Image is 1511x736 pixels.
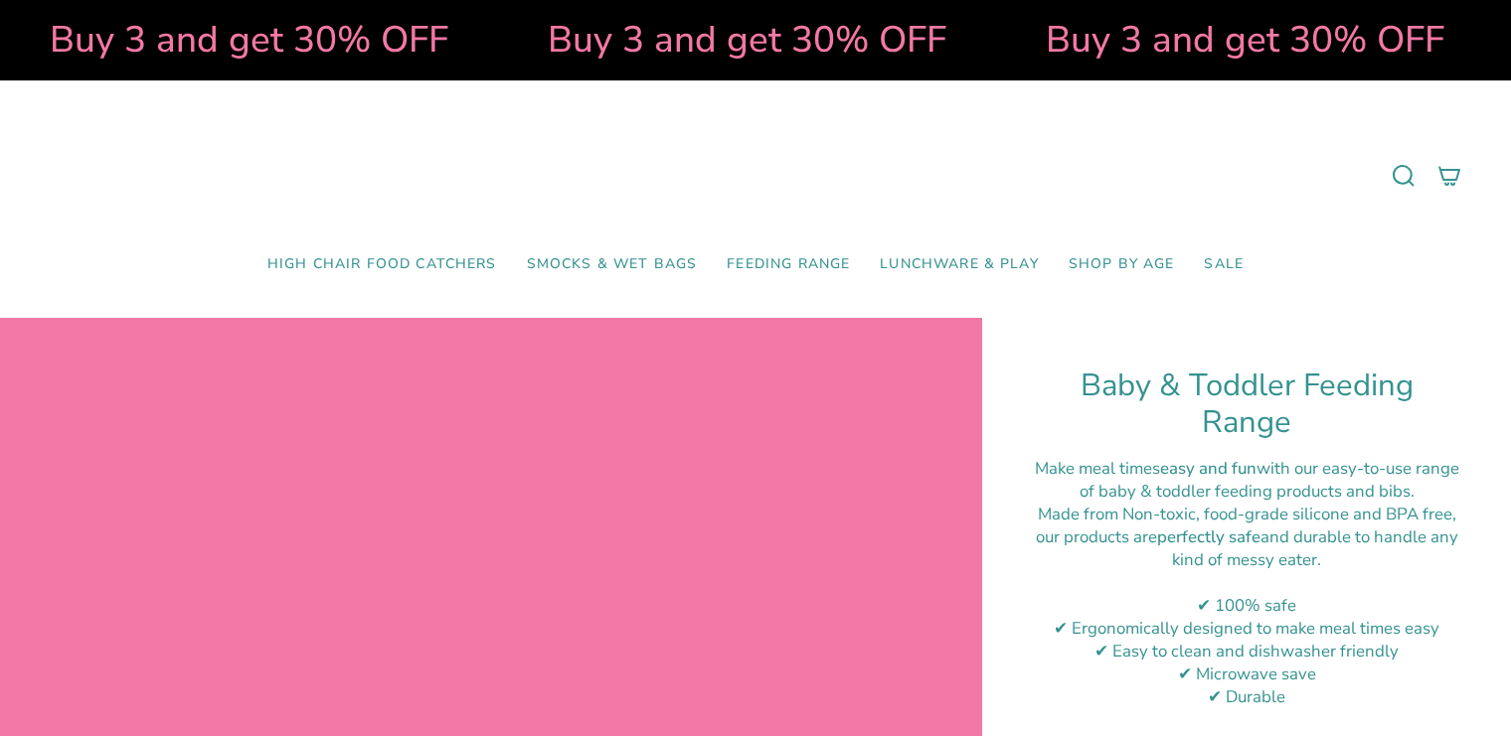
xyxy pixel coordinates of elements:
span: ✔ Microwave save [1178,662,1316,685]
span: SALE [1204,256,1244,273]
a: Shop by Age [1054,241,1190,288]
a: Lunchware & Play [865,241,1053,288]
div: ✔ 100% safe [1032,594,1461,617]
strong: Buy 3 and get 30% OFF [809,15,1208,65]
a: Smocks & Wet Bags [512,241,713,288]
div: Make meal times with our easy-to-use range of baby & toddler feeding products and bibs. [1032,457,1461,503]
strong: Buy 3 and get 30% OFF [311,15,710,65]
span: Feeding Range [727,256,850,273]
span: Shop by Age [1069,256,1175,273]
div: ✔ Easy to clean and dishwasher friendly [1032,640,1461,662]
span: Smocks & Wet Bags [527,256,698,273]
strong: easy and fun [1160,457,1257,480]
span: ade from Non-toxic, food-grade silicone and BPA free, our products are and durable to handle any ... [1036,503,1458,571]
div: M [1032,503,1461,571]
a: Feeding Range [712,241,865,288]
a: Mumma’s Little Helpers [585,110,927,241]
span: High Chair Food Catchers [267,256,497,273]
div: ✔ Durable [1032,685,1461,708]
h1: Baby & Toddler Feeding Range [1032,368,1461,442]
span: Lunchware & Play [880,256,1038,273]
a: SALE [1189,241,1259,288]
strong: perfectly safe [1157,525,1260,548]
a: High Chair Food Catchers [252,241,512,288]
div: ✔ Ergonomically designed to make meal times easy [1032,617,1461,640]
